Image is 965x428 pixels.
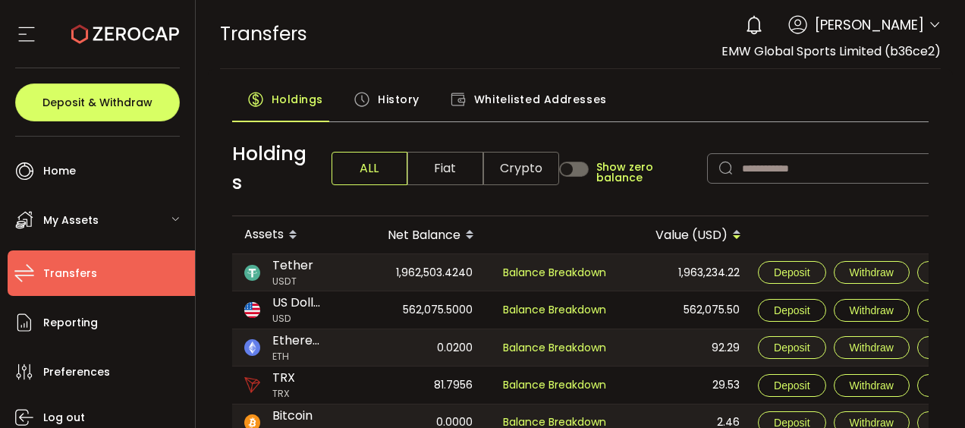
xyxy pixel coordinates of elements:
[244,377,260,393] img: trx_portfolio.png
[620,329,752,365] div: 92.29
[721,42,941,60] span: EMW Global Sports Limited (b36ce2)
[889,355,965,428] iframe: Chat Widget
[834,336,910,359] button: Withdraw
[758,299,825,322] button: Deposit
[353,291,485,329] div: 562,075.5000
[43,263,97,285] span: Transfers
[620,222,753,248] div: Value (USD)
[850,304,894,316] span: Withdraw
[503,340,606,355] span: Balance Breakdown
[272,407,313,425] span: Bitcoin
[220,20,307,47] span: Transfers
[774,266,809,279] span: Deposit
[815,14,924,35] span: [PERSON_NAME]
[353,329,485,365] div: 0.0200
[474,84,607,115] span: Whitelisted Addresses
[758,336,825,359] button: Deposit
[43,160,76,182] span: Home
[42,97,152,108] span: Deposit & Withdraw
[407,152,483,185] span: Fiat
[774,304,809,316] span: Deposit
[43,209,99,231] span: My Assets
[353,222,486,248] div: Net Balance
[244,302,260,318] img: usd_portfolio.svg
[620,367,752,404] div: 29.53
[272,256,313,275] span: Tether
[834,299,910,322] button: Withdraw
[483,152,559,185] span: Crypto
[758,374,825,397] button: Deposit
[850,266,894,279] span: Withdraw
[43,361,110,383] span: Preferences
[503,265,606,280] span: Balance Breakdown
[244,339,260,355] img: eth_portfolio.svg
[620,254,752,290] div: 1,963,234.22
[596,162,699,183] span: Show zero balance
[232,140,307,197] span: Holdings
[43,312,98,334] span: Reporting
[774,379,809,392] span: Deposit
[774,341,809,354] span: Deposit
[272,312,325,326] span: USD
[834,261,910,284] button: Withdraw
[620,291,752,329] div: 562,075.50
[232,222,353,248] div: Assets
[332,152,407,185] span: ALL
[353,367,485,404] div: 81.7956
[272,294,325,312] span: US Dollar
[244,265,260,281] img: usdt_portfolio.svg
[272,275,313,289] span: USDT
[272,350,325,364] span: ETH
[758,261,825,284] button: Deposit
[272,84,323,115] span: Holdings
[503,302,606,317] span: Balance Breakdown
[272,332,325,350] span: Ethereum
[834,374,910,397] button: Withdraw
[15,83,180,121] button: Deposit & Withdraw
[378,84,420,115] span: History
[353,254,485,290] div: 1,962,503.4240
[850,341,894,354] span: Withdraw
[850,379,894,392] span: Withdraw
[503,377,606,392] span: Balance Breakdown
[272,387,295,401] span: TRX
[272,369,295,387] span: TRX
